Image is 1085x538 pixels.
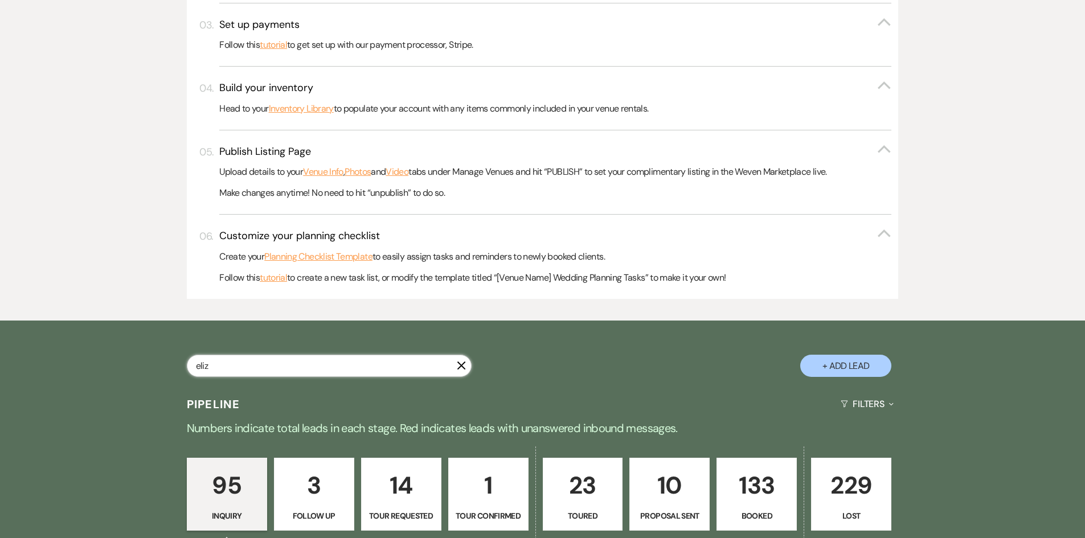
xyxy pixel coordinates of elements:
p: Toured [550,510,616,522]
p: Follow Up [281,510,347,522]
a: 23Toured [543,458,623,531]
h3: Customize your planning checklist [219,229,380,243]
button: + Add Lead [800,355,891,377]
p: Make changes anytime! No need to hit “unpublish” to do so. [219,186,891,200]
p: 14 [369,466,434,504]
a: 14Tour Requested [361,458,441,531]
a: Planning Checklist Template [264,249,372,264]
p: 133 [724,466,789,504]
p: Numbers indicate total leads in each stage. Red indicates leads with unanswered inbound messages. [133,419,953,437]
p: 10 [637,466,702,504]
a: 133Booked [716,458,797,531]
button: Set up payments [219,18,891,32]
p: Inquiry [194,510,260,522]
h3: Build your inventory [219,81,313,95]
p: Upload details to your , and tabs under Manage Venues and hit “PUBLISH” to set your complimentary... [219,165,891,179]
p: 229 [818,466,884,504]
a: tutorial [260,38,287,52]
button: Build your inventory [219,81,891,95]
p: 3 [281,466,347,504]
h3: Set up payments [219,18,300,32]
p: Follow this to get set up with our payment processor, Stripe. [219,38,891,52]
p: Tour Requested [369,510,434,522]
a: 1Tour Confirmed [448,458,529,531]
a: Photos [345,165,371,179]
a: Video [386,165,408,179]
p: Lost [818,510,884,522]
p: 1 [456,466,521,504]
p: Head to your to populate your account with any items commonly included in your venue rentals. [219,101,891,116]
p: 95 [194,466,260,504]
a: tutorial [260,270,287,285]
a: 3Follow Up [274,458,354,531]
p: Follow this to create a new task list, or modify the template titled “[Venue Name] Wedding Planni... [219,270,891,285]
a: 95Inquiry [187,458,267,531]
a: 229Lost [811,458,891,531]
p: Booked [724,510,789,522]
p: Proposal Sent [637,510,702,522]
button: Customize your planning checklist [219,229,891,243]
p: Tour Confirmed [456,510,521,522]
a: Venue Info [303,165,343,179]
input: Search by name, event date, email address or phone number [187,355,472,377]
p: Create your to easily assign tasks and reminders to newly booked clients. [219,249,891,264]
button: Publish Listing Page [219,145,891,159]
p: 23 [550,466,616,504]
a: Inventory Library [269,101,334,116]
h3: Publish Listing Page [219,145,311,159]
h3: Pipeline [187,396,240,412]
button: Filters [836,389,898,419]
a: 10Proposal Sent [629,458,710,531]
